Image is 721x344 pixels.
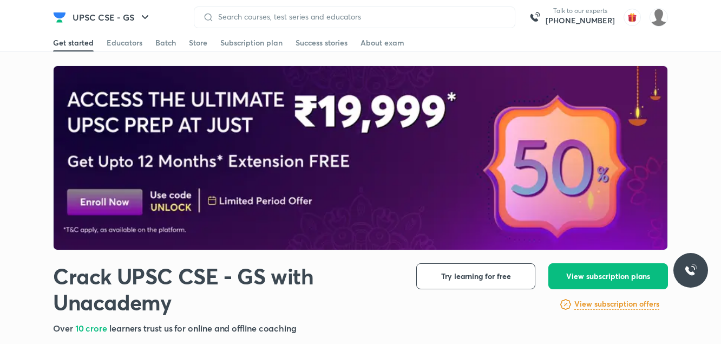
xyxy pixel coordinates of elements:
button: UPSC CSE - GS [66,7,158,28]
input: Search courses, test series and educators [214,12,506,21]
h6: View subscription offers [574,298,659,310]
button: View subscription plans [548,263,668,289]
a: View subscription offers [574,298,659,311]
img: Company Logo [53,11,66,24]
a: Get started [53,34,94,51]
button: Try learning for free [416,263,535,289]
img: avatar [624,9,641,26]
div: Get started [53,37,94,48]
div: Batch [155,37,176,48]
div: Subscription plan [220,37,283,48]
a: Batch [155,34,176,51]
div: About exam [360,37,404,48]
span: View subscription plans [566,271,650,282]
span: Over [53,322,75,334]
span: learners trust us for online and offline coaching [109,322,297,334]
a: Store [189,34,207,51]
img: call-us [524,7,546,28]
p: Talk to our experts [546,7,615,15]
a: Success stories [296,34,348,51]
div: Store [189,37,207,48]
a: [PHONE_NUMBER] [546,15,615,26]
h1: Crack UPSC CSE - GS with Unacademy [53,263,399,315]
a: Educators [107,34,142,51]
span: 10 crore [75,322,109,334]
img: ttu [684,264,697,277]
span: Try learning for free [441,271,511,282]
div: Educators [107,37,142,48]
img: LEKHA [650,8,668,27]
div: Success stories [296,37,348,48]
a: About exam [360,34,404,51]
a: Subscription plan [220,34,283,51]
